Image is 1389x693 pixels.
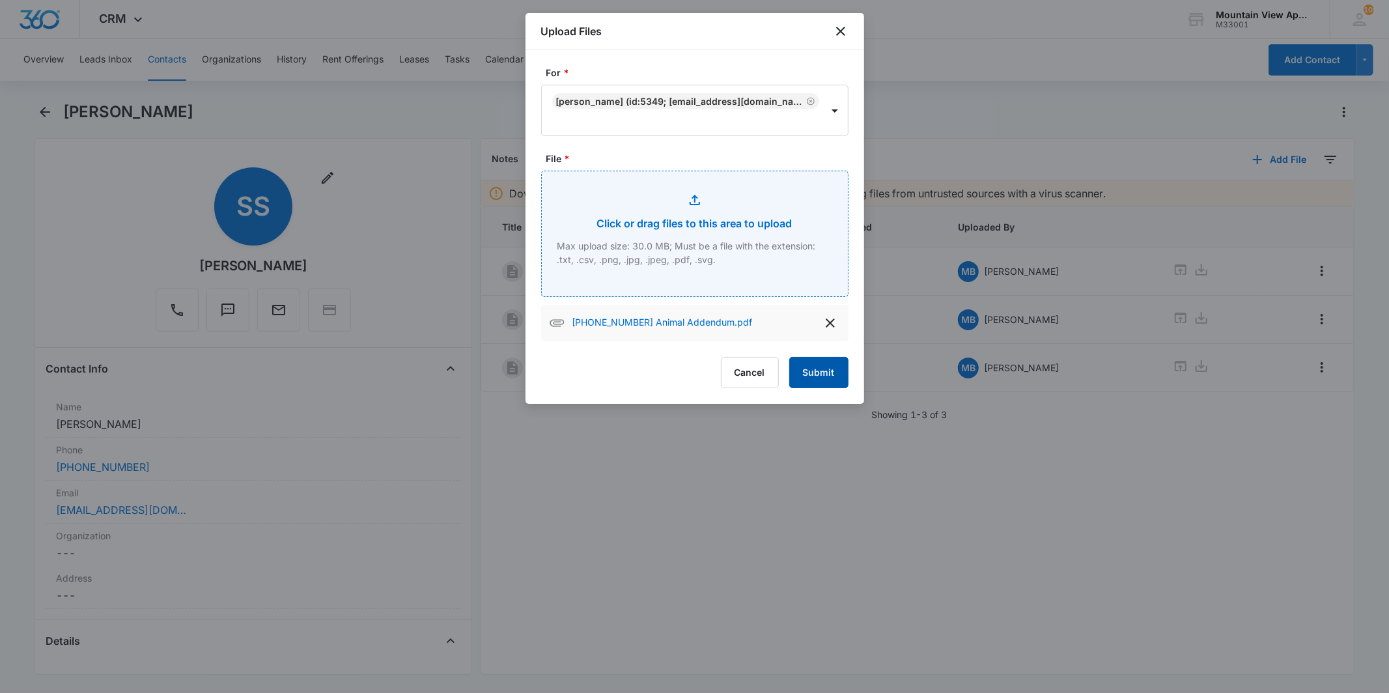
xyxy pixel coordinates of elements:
[556,96,804,107] div: [PERSON_NAME] (ID:5349; [EMAIL_ADDRESS][DOMAIN_NAME]; 8177070555)
[572,315,753,331] p: [PHONE_NUMBER] Animal Addendum.pdf
[789,357,849,388] button: Submit
[546,152,854,165] label: File
[804,96,815,106] div: Remove Scott Steger (ID:5349; scottsteger@comcast.net; 8177070555)
[820,313,841,333] button: delete
[541,23,602,39] h1: Upload Files
[546,66,854,79] label: For
[721,357,779,388] button: Cancel
[833,23,849,39] button: close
